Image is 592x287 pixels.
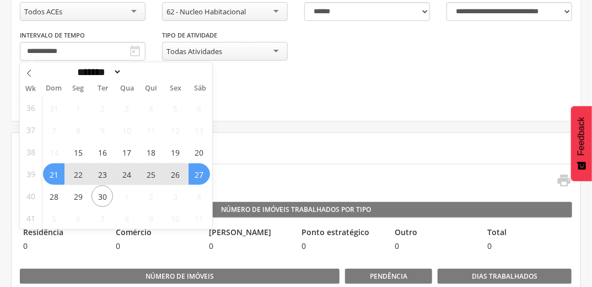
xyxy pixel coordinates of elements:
[20,241,107,252] span: 0
[206,227,293,240] legend: [PERSON_NAME]
[122,66,158,78] input: Year
[92,141,113,163] span: Setembro 16, 2025
[189,185,210,207] span: Outubro 4, 2025
[164,163,186,185] span: Setembro 26, 2025
[112,241,200,252] span: 0
[90,85,115,92] span: Ter
[26,141,35,163] span: 38
[206,241,293,252] span: 0
[67,97,89,119] span: Setembro 1, 2025
[140,97,162,119] span: Setembro 4, 2025
[189,141,210,163] span: Setembro 20, 2025
[577,117,586,156] span: Feedback
[139,85,163,92] span: Qui
[189,208,210,229] span: Outubro 11, 2025
[92,208,113,229] span: Outubro 7, 2025
[571,106,592,181] button: Feedback - Mostrar pesquisa
[164,141,186,163] span: Setembro 19, 2025
[116,141,137,163] span: Setembro 17, 2025
[162,31,217,40] label: Tipo de Atividade
[20,81,42,97] span: Wk
[128,45,142,58] i: 
[20,31,85,40] label: Intervalo de Tempo
[298,227,385,240] legend: Ponto estratégico
[556,173,572,188] i: 
[26,163,35,185] span: 39
[188,85,212,92] span: Sáb
[116,208,137,229] span: Outubro 8, 2025
[20,269,340,284] legend: Número de imóveis
[43,208,64,229] span: Outubro 5, 2025
[42,85,66,92] span: Dom
[116,97,137,119] span: Setembro 3, 2025
[67,141,89,163] span: Setembro 15, 2025
[116,119,137,141] span: Setembro 10, 2025
[140,208,162,229] span: Outubro 9, 2025
[484,241,571,252] span: 0
[438,269,572,284] legend: Dias Trabalhados
[43,163,64,185] span: Setembro 21, 2025
[26,208,35,229] span: 41
[164,119,186,141] span: Setembro 12, 2025
[116,185,137,207] span: Outubro 1, 2025
[116,163,137,185] span: Setembro 24, 2025
[164,185,186,207] span: Outubro 3, 2025
[43,119,64,141] span: Setembro 7, 2025
[92,119,113,141] span: Setembro 9, 2025
[26,119,35,141] span: 37
[189,97,210,119] span: Setembro 6, 2025
[140,141,162,163] span: Setembro 18, 2025
[74,66,122,78] select: Month
[67,163,89,185] span: Setembro 22, 2025
[112,227,200,240] legend: Comércio
[92,97,113,119] span: Setembro 2, 2025
[166,46,222,56] div: Todas Atividades
[24,7,62,17] div: Todos ACEs
[92,163,113,185] span: Setembro 23, 2025
[391,227,478,240] legend: Outro
[140,163,162,185] span: Setembro 25, 2025
[20,202,572,217] legend: Número de Imóveis Trabalhados por Tipo
[140,119,162,141] span: Setembro 11, 2025
[298,241,385,252] span: 0
[67,119,89,141] span: Setembro 8, 2025
[43,141,64,163] span: Setembro 14, 2025
[164,85,188,92] span: Sex
[26,185,35,207] span: 40
[20,227,107,240] legend: Residência
[189,163,210,185] span: Setembro 27, 2025
[391,241,478,252] span: 0
[164,208,186,229] span: Outubro 10, 2025
[92,185,113,207] span: Setembro 30, 2025
[550,173,572,191] a: 
[189,119,210,141] span: Setembro 13, 2025
[43,185,64,207] span: Setembro 28, 2025
[66,85,90,92] span: Seg
[115,85,139,92] span: Qua
[166,7,246,17] div: 62 - Nucleo Habitacional
[484,227,571,240] legend: Total
[345,269,432,284] legend: Pendência
[67,208,89,229] span: Outubro 6, 2025
[140,185,162,207] span: Outubro 2, 2025
[67,185,89,207] span: Setembro 29, 2025
[26,97,35,119] span: 36
[164,97,186,119] span: Setembro 5, 2025
[43,97,64,119] span: Agosto 31, 2025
